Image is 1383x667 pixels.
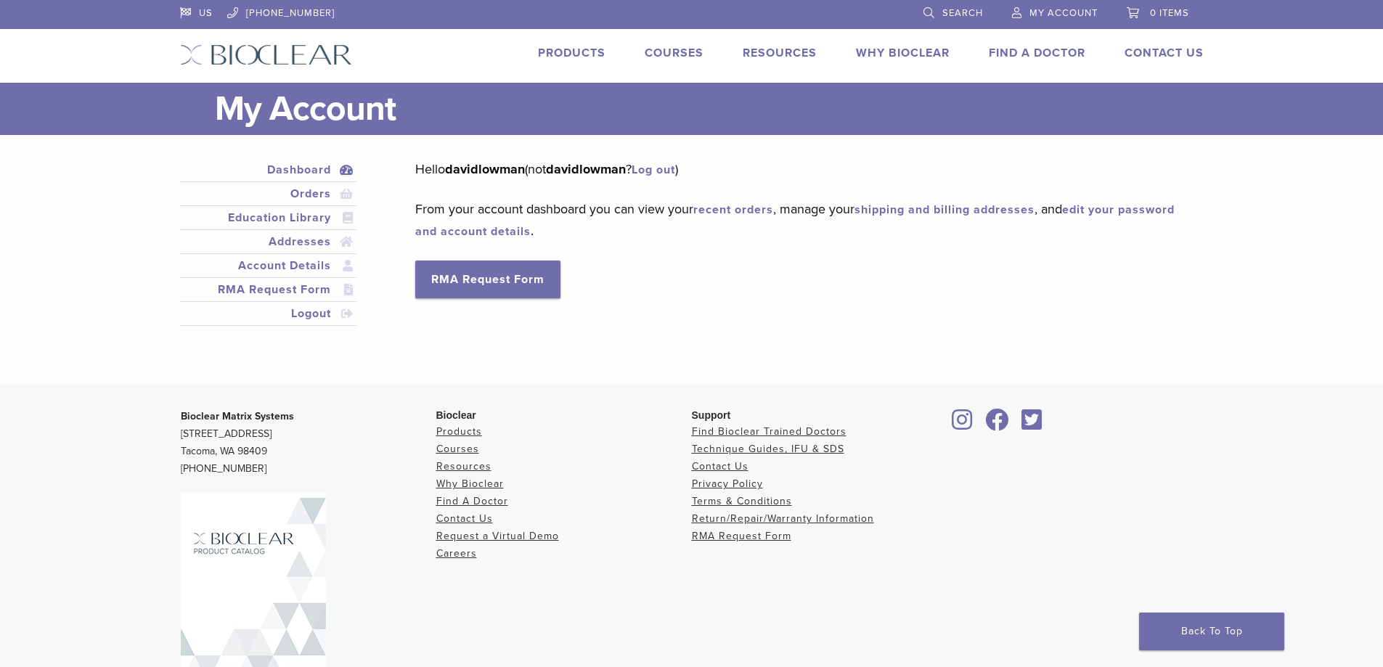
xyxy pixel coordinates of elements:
[445,161,525,177] strong: davidlowman
[415,158,1181,180] p: Hello (not ? )
[436,443,479,455] a: Courses
[183,257,354,274] a: Account Details
[183,185,354,202] a: Orders
[183,305,354,322] a: Logout
[181,408,436,478] p: [STREET_ADDRESS] Tacoma, WA 98409 [PHONE_NUMBER]
[415,198,1181,242] p: From your account dashboard you can view your , manage your , and .
[854,202,1035,217] a: shipping and billing addresses
[546,161,626,177] strong: davidlowman
[183,161,354,179] a: Dashboard
[436,460,491,472] a: Resources
[436,478,504,490] a: Why Bioclear
[538,46,605,60] a: Products
[692,495,792,507] a: Terms & Conditions
[989,46,1085,60] a: Find A Doctor
[632,163,675,177] a: Log out
[180,44,352,65] img: Bioclear
[692,409,731,421] span: Support
[692,443,844,455] a: Technique Guides, IFU & SDS
[1150,7,1189,19] span: 0 items
[1139,613,1284,650] a: Back To Top
[183,209,354,226] a: Education Library
[1029,7,1098,19] span: My Account
[436,547,477,560] a: Careers
[743,46,817,60] a: Resources
[183,281,354,298] a: RMA Request Form
[436,495,508,507] a: Find A Doctor
[436,425,482,438] a: Products
[942,7,983,19] span: Search
[692,460,748,472] a: Contact Us
[692,425,846,438] a: Find Bioclear Trained Doctors
[692,530,791,542] a: RMA Request Form
[1017,417,1048,432] a: Bioclear
[436,409,476,421] span: Bioclear
[693,202,773,217] a: recent orders
[645,46,703,60] a: Courses
[981,417,1014,432] a: Bioclear
[415,261,560,298] a: RMA Request Form
[183,233,354,250] a: Addresses
[692,478,763,490] a: Privacy Policy
[180,158,357,343] nav: Account pages
[436,512,493,525] a: Contact Us
[947,417,978,432] a: Bioclear
[692,512,874,525] a: Return/Repair/Warranty Information
[436,530,559,542] a: Request a Virtual Demo
[1125,46,1204,60] a: Contact Us
[181,410,294,422] strong: Bioclear Matrix Systems
[215,83,1204,135] h1: My Account
[856,46,950,60] a: Why Bioclear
